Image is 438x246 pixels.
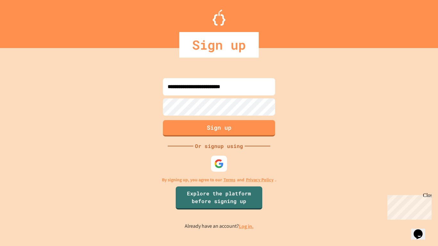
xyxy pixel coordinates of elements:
[223,176,235,183] a: Terms
[185,222,254,230] p: Already have an account?
[193,142,245,150] div: Or signup using
[213,10,225,26] img: Logo.svg
[176,186,262,209] a: Explore the platform before signing up
[163,120,275,136] button: Sign up
[246,176,274,183] a: Privacy Policy
[385,193,432,220] iframe: chat widget
[411,220,432,240] iframe: chat widget
[162,176,276,183] p: By signing up, you agree to our and .
[239,223,254,230] a: Log in.
[179,32,259,58] div: Sign up
[214,159,224,168] img: google-icon.svg
[3,3,44,41] div: Chat with us now!Close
